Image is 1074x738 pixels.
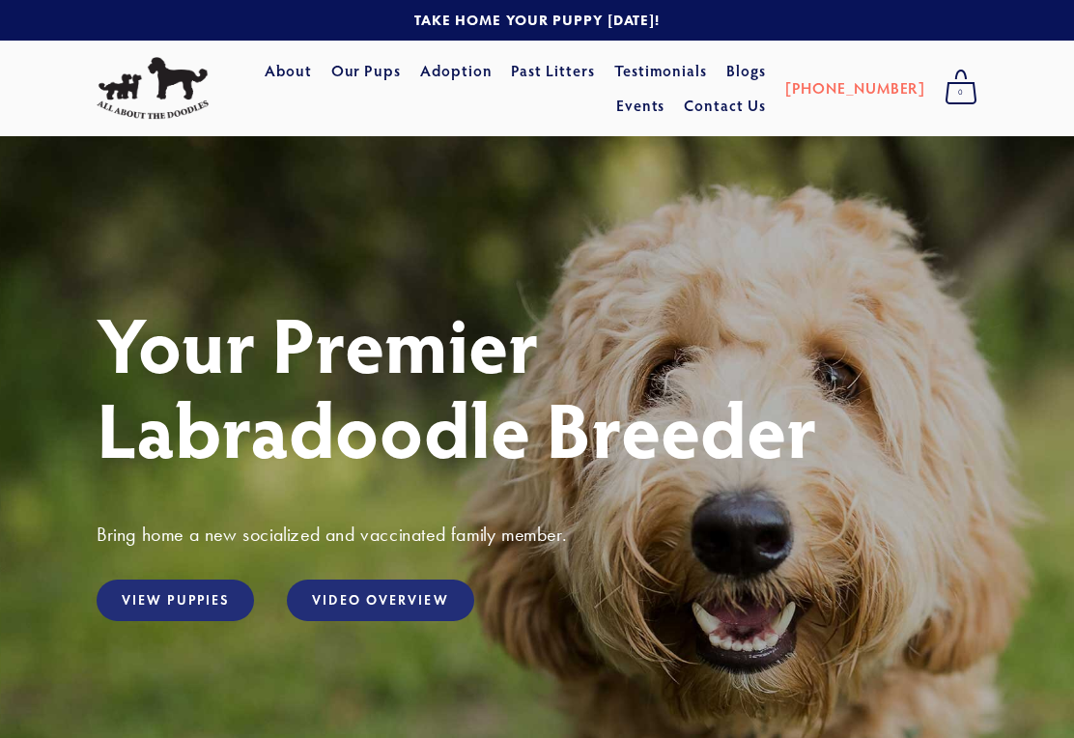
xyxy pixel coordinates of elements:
[614,54,708,89] a: Testimonials
[684,88,766,123] a: Contact Us
[331,54,402,89] a: Our Pups
[97,580,254,621] a: View Puppies
[265,54,312,89] a: About
[511,60,595,80] a: Past Litters
[420,54,493,89] a: Adoption
[616,88,665,123] a: Events
[945,80,977,105] span: 0
[935,64,987,112] a: 0 items in cart
[97,522,977,547] h3: Bring home a new socialized and vaccinated family member.
[97,57,209,120] img: All About The Doodles
[97,300,977,470] h1: Your Premier Labradoodle Breeder
[726,54,766,89] a: Blogs
[287,580,473,621] a: Video Overview
[785,71,925,105] a: [PHONE_NUMBER]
